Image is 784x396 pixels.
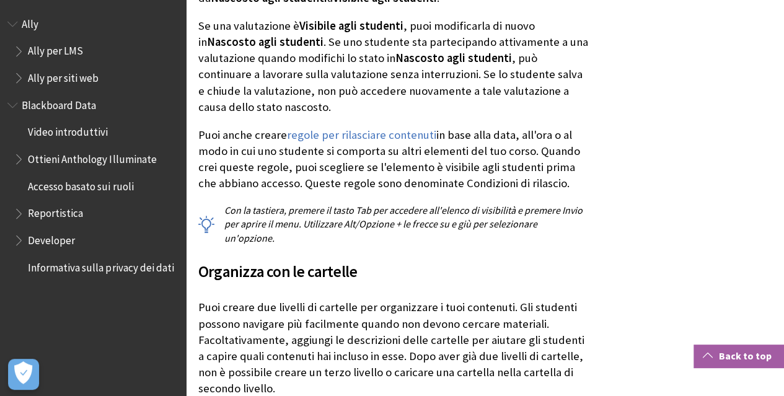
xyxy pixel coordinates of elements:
span: Informativa sulla privacy dei dati [28,257,174,274]
nav: Book outline for Anthology Ally Help [7,14,178,89]
p: Se una valutazione è , puoi modificarla di nuovo in . Se uno studente sta partecipando attivament... [198,18,588,115]
span: Nascosto agli studenti [395,51,512,65]
span: Blackboard Data [22,95,96,112]
a: Back to top [694,345,784,367]
span: Organizza con le cartelle [198,262,357,281]
nav: Book outline for Anthology Illuminate [7,95,178,278]
span: Developer [28,230,75,247]
span: Visibile agli studenti [299,19,403,33]
p: Con la tastiera, premere il tasto Tab per accedere all'elenco di visibilità e premere Invio per a... [198,203,588,245]
span: Ally per LMS [28,41,83,58]
span: Ally per siti web [28,68,99,84]
span: Nascosto agli studenti [207,35,324,49]
a: regole per rilasciare contenuti [287,128,436,143]
span: Video introduttivi [28,122,108,139]
span: Ally [22,14,38,30]
p: Puoi anche creare in base alla data, all'ora o al modo in cui uno studente si comporta su altri e... [198,127,588,192]
span: Accesso basato sui ruoli [28,176,133,193]
button: Apri preferenze [8,359,39,390]
span: Ottieni Anthology Illuminate [28,149,156,165]
span: Reportistica [28,203,83,220]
